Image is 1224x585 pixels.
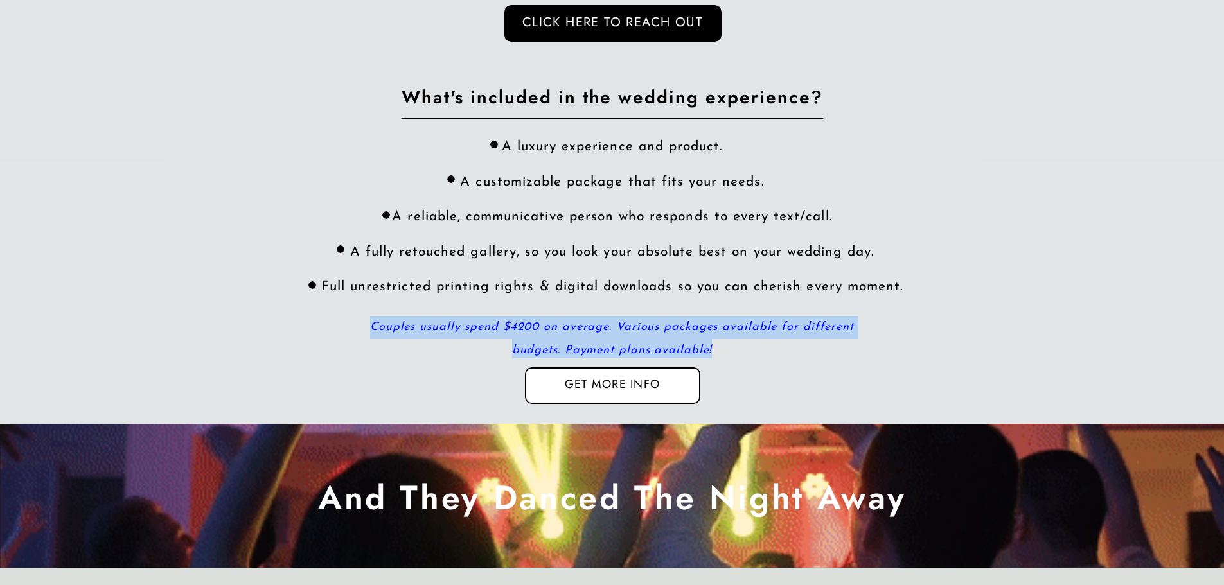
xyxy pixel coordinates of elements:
[502,140,723,153] span: A luxury experience and product.
[504,5,722,42] a: click here to reach out
[306,138,919,341] div: A reliable, communicative person who responds to every text/call. A fully retouched gallery, so y...
[370,322,854,356] i: Couples usually spend $4200 on average. Various packages available for different budgets. Payment...
[315,471,910,521] h2: And They Danced The Night Away
[550,377,675,395] a: Get more info
[460,175,764,189] span: A customizable package that fits your needs.
[371,87,855,110] h2: What's included in the wedding experience?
